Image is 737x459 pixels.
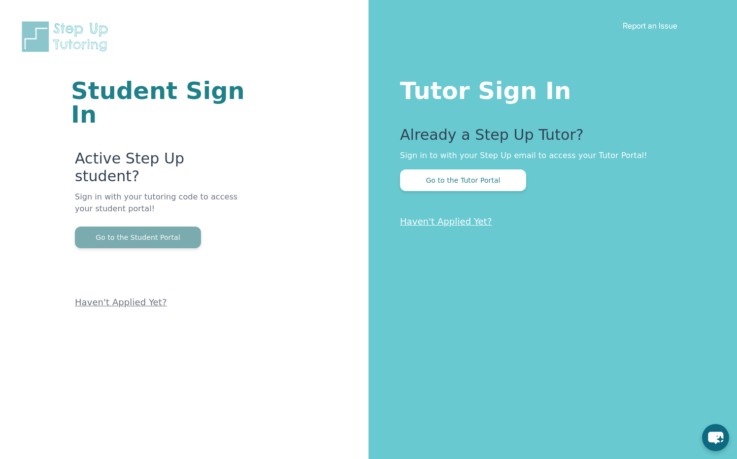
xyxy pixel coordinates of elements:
a: Haven't Applied Yet? [75,297,167,307]
button: Go to the Student Portal [75,227,201,248]
h1: Tutor Sign In [400,75,698,102]
p: Sign in to with your Step Up email to access your Tutor Portal! [400,150,698,162]
h1: Student Sign In [71,79,250,126]
p: Sign in with your tutoring code to access your student portal! [75,191,250,227]
button: Go to the Tutor Portal [400,169,526,191]
a: Report an Issue [623,21,677,31]
a: Haven't Applied Yet? [400,216,492,227]
p: Active Step Up student? [75,150,250,191]
img: Step Up Tutoring horizontal logo [20,20,114,54]
button: chat-button [702,424,729,451]
a: Go to the Tutor Portal [400,175,526,185]
a: Go to the Student Portal [75,232,201,242]
p: Already a Step Up Tutor? [400,126,698,150]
